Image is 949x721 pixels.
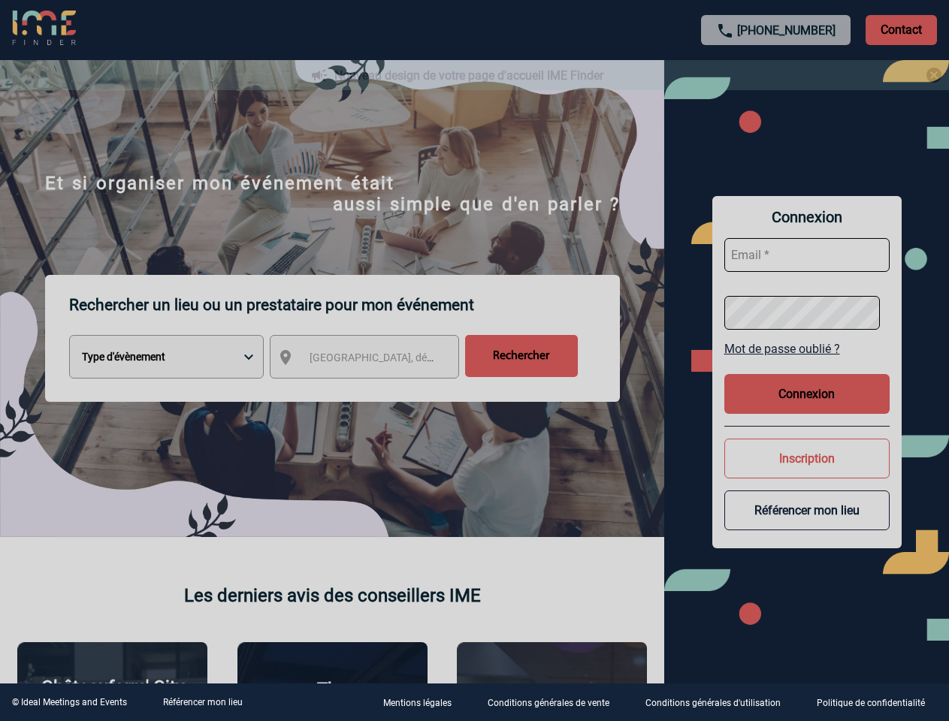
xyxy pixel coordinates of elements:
[805,695,949,710] a: Politique de confidentialité
[645,698,781,709] p: Conditions générales d'utilisation
[476,695,633,710] a: Conditions générales de vente
[488,698,609,709] p: Conditions générales de vente
[817,698,925,709] p: Politique de confidentialité
[371,695,476,710] a: Mentions légales
[383,698,452,709] p: Mentions légales
[633,695,805,710] a: Conditions générales d'utilisation
[12,697,127,707] div: © Ideal Meetings and Events
[163,697,243,707] a: Référencer mon lieu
